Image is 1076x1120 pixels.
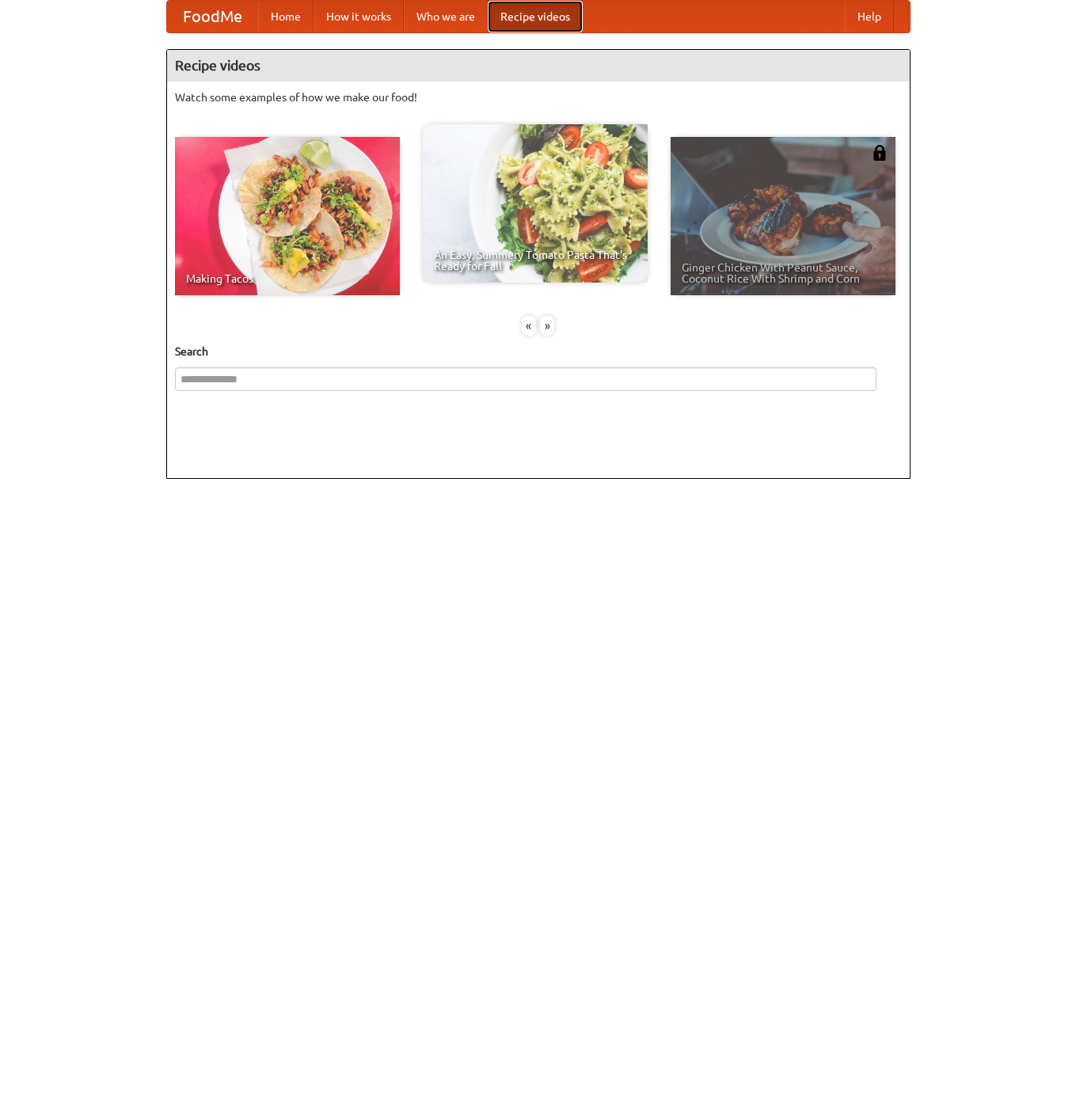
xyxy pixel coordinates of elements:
a: Who we are [404,1,488,32]
span: An Easy, Summery Tomato Pasta That's Ready for Fall [434,249,637,271]
a: Help [845,1,894,32]
span: Making Tacos [186,273,389,284]
a: An Easy, Summery Tomato Pasta That's Ready for Fall [423,124,648,283]
img: 483408.png [872,145,888,161]
h5: Search [175,344,902,359]
div: « [522,316,536,336]
a: Home [258,1,314,32]
a: Making Tacos [175,137,400,295]
p: Watch some examples of how we make our food! [175,89,902,105]
a: FoodMe [167,1,258,32]
a: Recipe videos [488,1,583,32]
div: » [540,316,554,336]
h4: Recipe videos [167,50,910,82]
a: How it works [314,1,404,32]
